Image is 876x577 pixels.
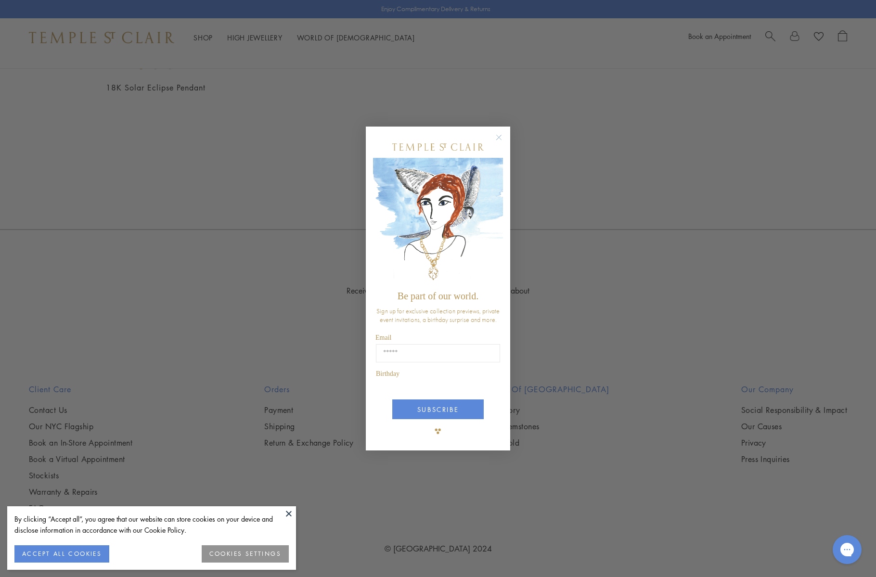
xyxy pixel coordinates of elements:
button: ACCEPT ALL COOKIES [14,545,109,563]
span: Birthday [376,370,399,377]
span: Be part of our world. [398,291,478,301]
span: Email [375,334,391,341]
input: Email [376,344,500,362]
iframe: Gorgias live chat messenger [828,532,866,567]
span: Sign up for exclusive collection previews, private event invitations, a birthday surprise and more. [376,307,500,324]
button: COOKIES SETTINGS [202,545,289,563]
img: Temple St. Clair [392,143,484,151]
button: SUBSCRIBE [392,399,484,419]
img: c4a9eb12-d91a-4d4a-8ee0-386386f4f338.jpeg [373,158,503,286]
div: By clicking “Accept all”, you agree that our website can store cookies on your device and disclos... [14,513,289,536]
button: Close dialog [498,136,510,148]
img: TSC [428,422,448,441]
